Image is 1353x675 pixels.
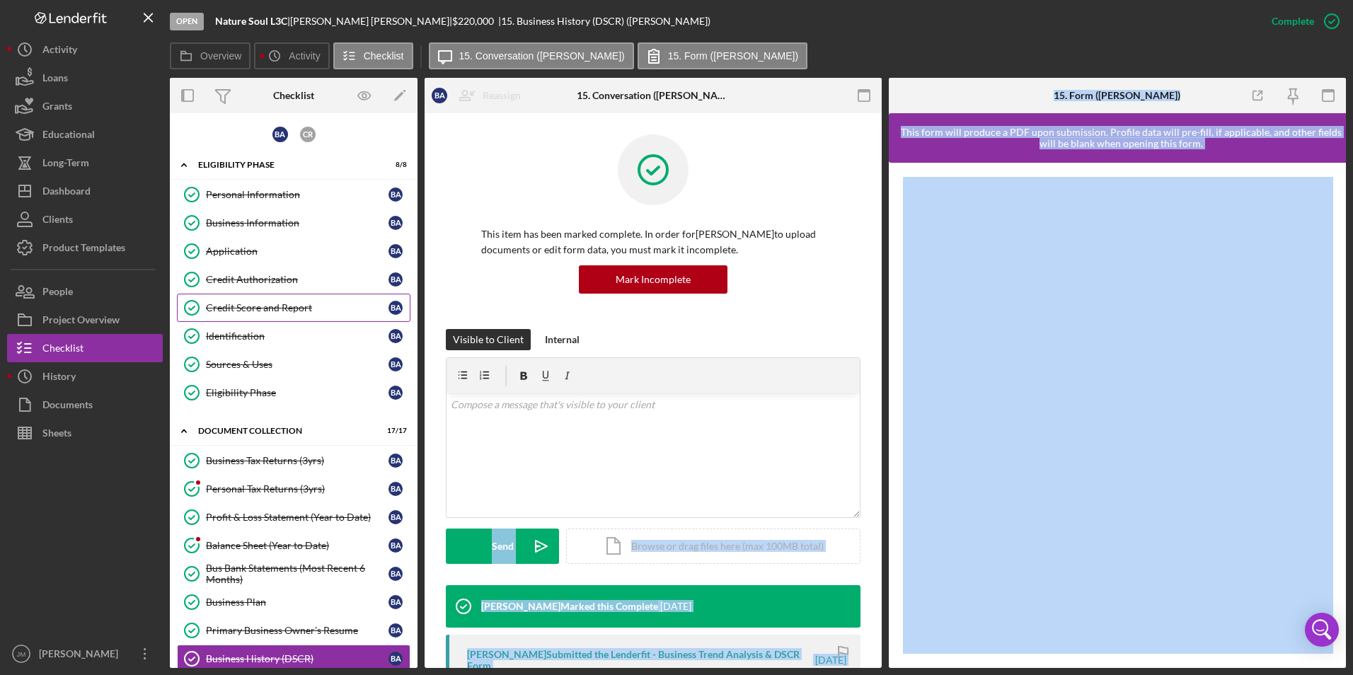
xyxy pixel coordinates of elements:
label: Overview [200,50,241,62]
div: B A [388,510,403,524]
div: B A [388,623,403,637]
div: Personal Information [206,189,388,200]
div: Eligibility Phase [198,161,372,169]
button: Complete [1257,7,1346,35]
div: B A [388,538,403,553]
a: Business Tax Returns (3yrs)BA [177,446,410,475]
div: [PERSON_NAME] Marked this Complete [481,601,658,612]
div: B A [388,482,403,496]
label: 15. Form ([PERSON_NAME]) [668,50,798,62]
div: B A [272,127,288,142]
button: Visible to Client [446,329,531,350]
div: Send [492,529,514,564]
div: $220,000 [452,16,498,27]
a: Balance Sheet (Year to Date)BA [177,531,410,560]
div: B A [388,244,403,258]
div: B A [388,329,403,343]
div: | [215,16,290,27]
div: Bus Bank Statements (Most Recent 6 Months) [206,562,388,585]
a: Eligibility PhaseBA [177,379,410,407]
div: B A [388,386,403,400]
div: B A [432,88,447,103]
a: Bus Bank Statements (Most Recent 6 Months)BA [177,560,410,588]
div: B A [388,454,403,468]
a: Business History (DSCR)BA [177,645,410,673]
div: [PERSON_NAME] Submitted the Lenderfit - Business Trend Analysis & DSCR Form [467,649,813,671]
p: This item has been marked complete. In order for [PERSON_NAME] to upload documents or edit form d... [481,226,825,258]
a: Personal InformationBA [177,180,410,209]
a: Primary Business Owner's ResumeBA [177,616,410,645]
a: Business InformationBA [177,209,410,237]
div: Internal [545,329,580,350]
div: B A [388,272,403,287]
b: Nature Soul L3C [215,15,287,27]
div: B A [388,187,403,202]
div: Complete [1272,7,1314,35]
button: Internal [538,329,587,350]
a: IdentificationBA [177,322,410,350]
div: Credit Authorization [206,274,388,285]
div: Mark Incomplete [616,265,691,294]
div: C R [300,127,316,142]
div: | 15. Business History (DSCR) ([PERSON_NAME]) [498,16,710,27]
label: Checklist [364,50,404,62]
div: Business Information [206,217,388,229]
button: Activity [254,42,329,69]
div: B A [388,595,403,609]
div: 15. Conversation ([PERSON_NAME]) [577,90,729,101]
div: Open [170,13,204,30]
div: Reassign [483,81,521,110]
div: B A [388,652,403,666]
div: Visible to Client [453,329,524,350]
div: Sources & Uses [206,359,388,370]
button: JM[PERSON_NAME] [7,640,163,668]
div: This form will produce a PDF upon submission. Profile data will pre-fill, if applicable, and othe... [896,127,1346,149]
text: JM [17,650,26,658]
button: 15. Conversation ([PERSON_NAME]) [429,42,634,69]
div: Business Tax Returns (3yrs) [206,455,388,466]
button: Mark Incomplete [579,265,727,294]
a: ApplicationBA [177,237,410,265]
div: Application [206,246,388,257]
div: Business History (DSCR) [206,653,388,664]
iframe: Lenderfit form [903,177,1333,654]
div: Credit Score and Report [206,302,388,313]
div: B A [388,567,403,581]
div: 15. Form ([PERSON_NAME]) [1054,90,1180,101]
div: B A [388,357,403,371]
div: Business Plan [206,596,388,608]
